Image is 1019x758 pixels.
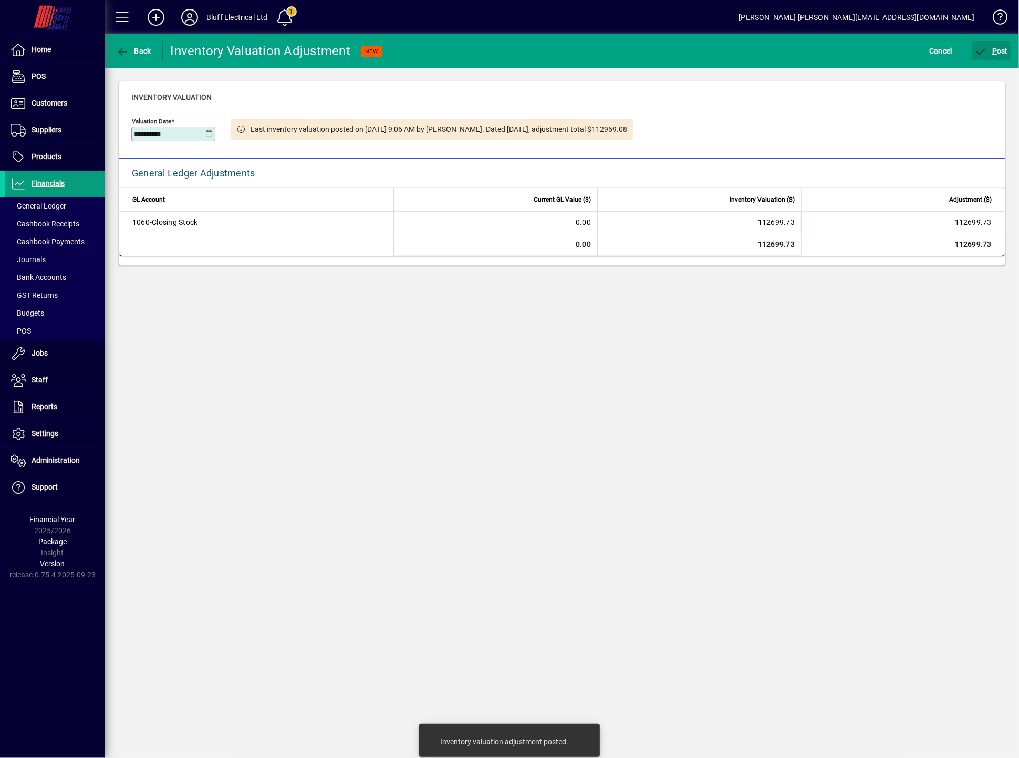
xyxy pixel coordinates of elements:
[132,194,165,205] span: GL Account
[116,47,151,55] span: Back
[32,483,58,491] span: Support
[105,41,163,60] app-page-header-button: Back
[11,309,44,317] span: Budgets
[131,93,212,101] span: Inventory Valuation
[5,64,105,90] a: POS
[40,559,65,568] span: Version
[730,194,795,205] span: Inventory Valuation ($)
[985,2,1006,36] a: Knowledge Base
[132,165,255,182] div: General Ledger Adjustments
[972,41,1011,60] button: Post
[113,41,154,60] button: Back
[365,48,378,55] span: NEW
[5,117,105,143] a: Suppliers
[440,736,568,747] div: Inventory valuation adjustment posted.
[5,268,105,286] a: Bank Accounts
[32,126,61,134] span: Suppliers
[132,217,198,227] span: Closing Stock
[132,118,171,125] mat-label: Valuation Date
[5,367,105,393] a: Staff
[5,394,105,420] a: Reports
[11,202,66,210] span: General Ledger
[5,37,105,63] a: Home
[171,43,351,59] div: Inventory Valuation Adjustment
[32,99,67,107] span: Customers
[251,124,628,135] span: Last inventory valuation posted on [DATE] 9:06 AM by [PERSON_NAME]. Dated [DATE], adjustment tota...
[929,43,952,59] span: Cancel
[11,237,85,246] span: Cashbook Payments
[534,194,591,205] span: Current GL Value ($)
[173,8,206,27] button: Profile
[393,233,597,256] td: 0.00
[5,233,105,251] a: Cashbook Payments
[5,215,105,233] a: Cashbook Receipts
[949,194,992,205] span: Adjustment ($)
[597,233,801,256] td: 112699.73
[11,291,58,299] span: GST Returns
[32,349,48,357] span: Jobs
[11,255,46,264] span: Journals
[5,90,105,117] a: Customers
[393,212,597,233] td: 0.00
[5,304,105,322] a: Budgets
[5,286,105,304] a: GST Returns
[206,9,268,26] div: Bluff Electrical Ltd
[801,212,1005,233] td: 112699.73
[5,340,105,367] a: Jobs
[11,273,66,282] span: Bank Accounts
[32,152,61,161] span: Products
[801,233,1005,256] td: 112699.73
[5,474,105,501] a: Support
[139,8,173,27] button: Add
[30,515,76,524] span: Financial Year
[11,220,79,228] span: Cashbook Receipts
[5,322,105,340] a: POS
[32,456,80,464] span: Administration
[5,421,105,447] a: Settings
[32,45,51,54] span: Home
[11,327,31,335] span: POS
[38,537,67,546] span: Package
[32,179,65,188] span: Financials
[974,47,1008,55] span: ost
[32,72,46,80] span: POS
[32,376,48,384] span: Staff
[5,144,105,170] a: Products
[5,251,105,268] a: Journals
[927,41,955,60] button: Cancel
[992,47,997,55] span: P
[32,429,58,438] span: Settings
[597,212,801,233] td: 112699.73
[739,9,974,26] div: [PERSON_NAME] [PERSON_NAME][EMAIL_ADDRESS][DOMAIN_NAME]
[5,197,105,215] a: General Ledger
[32,402,57,411] span: Reports
[5,448,105,474] a: Administration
